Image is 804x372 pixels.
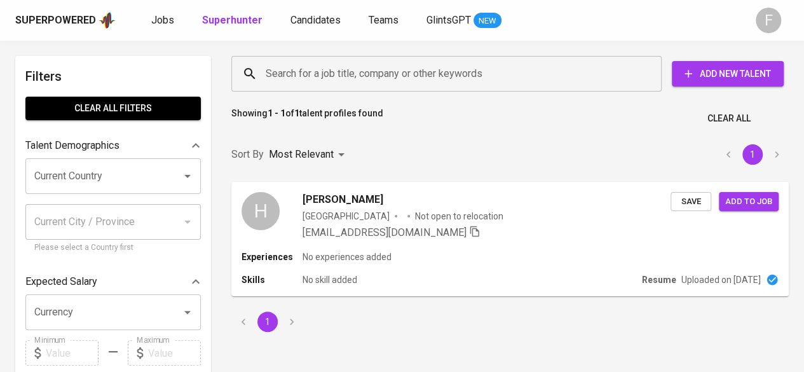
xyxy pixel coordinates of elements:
button: Open [179,167,196,185]
button: Add to job [719,192,779,212]
button: Add New Talent [672,61,784,86]
span: Add New Talent [682,66,773,82]
a: Superpoweredapp logo [15,11,116,30]
span: NEW [474,15,501,27]
span: GlintsGPT [426,14,471,26]
button: Clear All filters [25,97,201,120]
button: page 1 [742,144,763,165]
input: Value [148,340,201,366]
p: Resume [642,273,676,286]
h6: Filters [25,66,201,86]
a: Teams [369,13,401,29]
span: [PERSON_NAME] [303,192,383,207]
div: Superpowered [15,13,96,28]
div: [GEOGRAPHIC_DATA] [303,210,390,223]
span: Add to job [725,195,772,209]
input: Value [46,340,99,366]
a: H[PERSON_NAME][GEOGRAPHIC_DATA]Not open to relocation[EMAIL_ADDRESS][DOMAIN_NAME] SaveAdd to jobE... [231,182,789,296]
p: Talent Demographics [25,138,119,153]
span: Clear All filters [36,100,191,116]
p: Please select a Country first [34,242,192,254]
button: Open [179,303,196,321]
p: Skills [242,273,303,286]
p: Most Relevant [269,147,334,162]
b: 1 [294,108,299,118]
div: Most Relevant [269,143,349,167]
p: Showing of talent profiles found [231,107,383,130]
p: Experiences [242,251,303,263]
div: F [756,8,781,33]
button: Save [671,192,711,212]
button: Clear All [702,107,756,130]
b: 1 - 1 [268,108,285,118]
p: No skill added [303,273,357,286]
button: page 1 [257,312,278,332]
p: No experiences added [303,251,392,263]
img: app logo [99,11,116,30]
nav: pagination navigation [231,312,304,332]
span: [EMAIL_ADDRESS][DOMAIN_NAME] [303,226,467,238]
a: Jobs [151,13,177,29]
p: Not open to relocation [415,210,503,223]
div: Expected Salary [25,269,201,294]
a: GlintsGPT NEW [426,13,501,29]
a: Candidates [290,13,343,29]
b: Superhunter [202,14,262,26]
div: Talent Demographics [25,133,201,158]
span: Jobs [151,14,174,26]
p: Uploaded on [DATE] [681,273,761,286]
p: Expected Salary [25,274,97,289]
span: Save [677,195,705,209]
nav: pagination navigation [716,144,789,165]
a: Superhunter [202,13,265,29]
div: H [242,192,280,230]
p: Sort By [231,147,264,162]
span: Clear All [707,111,751,127]
span: Teams [369,14,399,26]
span: Candidates [290,14,341,26]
